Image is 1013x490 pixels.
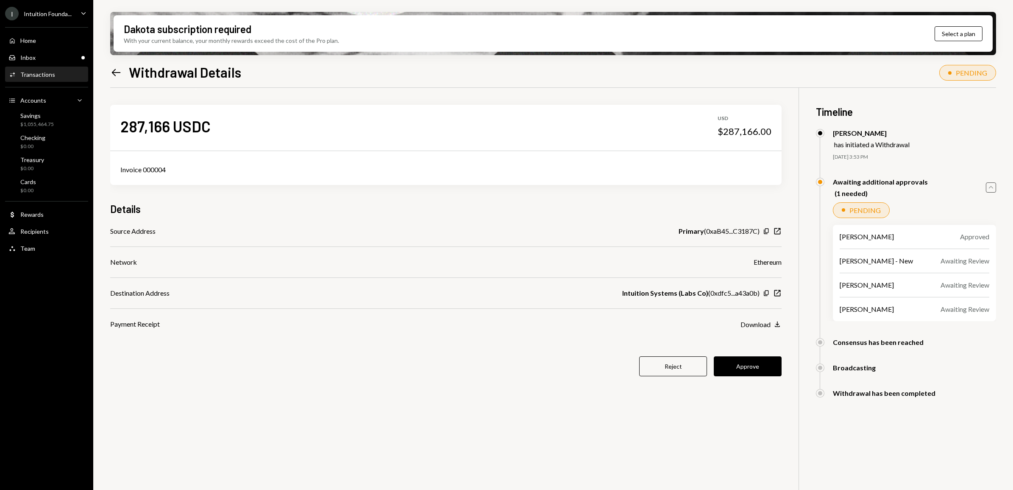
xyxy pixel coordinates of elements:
[20,134,45,141] div: Checking
[840,232,894,242] div: [PERSON_NAME]
[110,202,141,216] h3: Details
[5,241,88,256] a: Team
[20,112,54,119] div: Savings
[5,176,88,196] a: Cards$0.00
[941,256,989,266] div: Awaiting Review
[5,207,88,222] a: Rewards
[5,33,88,48] a: Home
[20,211,44,218] div: Rewards
[622,288,760,298] div: ( 0xdfc5...a43a0b )
[840,256,913,266] div: [PERSON_NAME] - New
[20,228,49,235] div: Recipients
[679,226,704,236] b: Primary
[754,257,782,267] div: Ethereum
[840,304,894,314] div: [PERSON_NAME]
[20,97,46,104] div: Accounts
[5,7,19,20] div: I
[20,187,36,194] div: $0.00
[941,280,989,290] div: Awaiting Review
[5,109,88,130] a: Savings$1,055,464.75
[833,389,935,397] div: Withdrawal has been completed
[740,320,782,329] button: Download
[718,126,771,137] div: $287,166.00
[20,37,36,44] div: Home
[5,92,88,108] a: Accounts
[110,319,160,329] div: Payment Receipt
[120,165,771,175] div: Invoice 000004
[679,226,760,236] div: ( 0xaB45...C3187C )
[714,356,782,376] button: Approve
[840,280,894,290] div: [PERSON_NAME]
[20,156,44,163] div: Treasury
[740,320,771,328] div: Download
[833,178,928,186] div: Awaiting additional approvals
[124,36,339,45] div: With your current balance, your monthly rewards exceed the cost of the Pro plan.
[110,226,156,236] div: Source Address
[941,304,989,314] div: Awaiting Review
[956,69,987,77] div: PENDING
[110,257,137,267] div: Network
[960,232,989,242] div: Approved
[833,364,876,372] div: Broadcasting
[622,288,708,298] b: Intuition Systems (Labs Co)
[833,129,910,137] div: [PERSON_NAME]
[20,178,36,185] div: Cards
[20,165,44,172] div: $0.00
[20,71,55,78] div: Transactions
[816,105,996,119] h3: Timeline
[639,356,707,376] button: Reject
[834,140,910,148] div: has initiated a Withdrawal
[5,224,88,239] a: Recipients
[129,64,241,81] h1: Withdrawal Details
[833,154,996,161] div: [DATE] 3:53 PM
[20,54,36,61] div: Inbox
[124,22,251,36] div: Dakota subscription required
[5,50,88,65] a: Inbox
[849,206,881,214] div: PENDING
[835,189,928,197] div: (1 needed)
[833,338,924,346] div: Consensus has been reached
[120,117,211,136] div: 287,166 USDC
[935,26,982,41] button: Select a plan
[20,143,45,150] div: $0.00
[5,154,88,174] a: Treasury$0.00
[718,115,771,122] div: USD
[20,121,54,128] div: $1,055,464.75
[5,67,88,82] a: Transactions
[110,288,170,298] div: Destination Address
[5,132,88,152] a: Checking$0.00
[24,10,72,17] div: Intuition Founda...
[20,245,35,252] div: Team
